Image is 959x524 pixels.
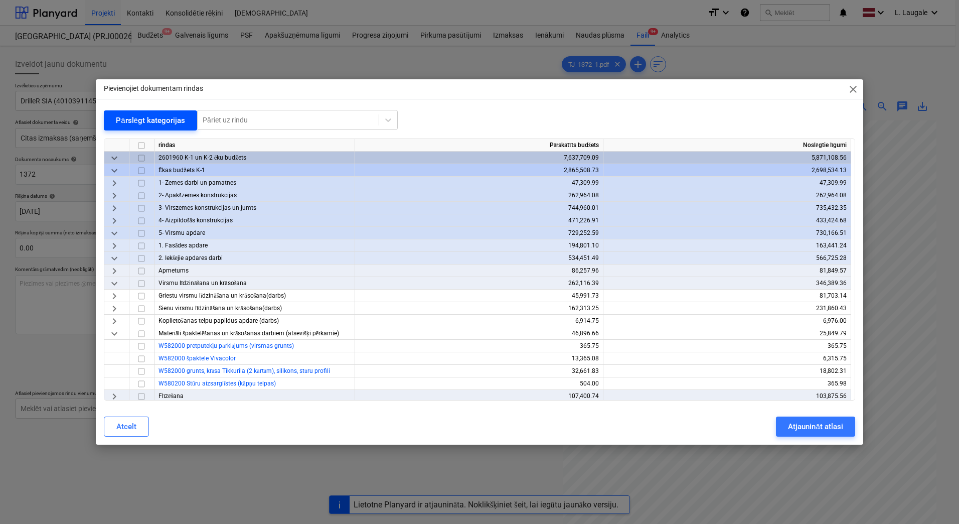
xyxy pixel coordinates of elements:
div: Atcelt [116,420,136,433]
iframe: Chat Widget [909,476,959,524]
span: Flīzēšana [158,392,184,400]
span: 3- Virszemes konstrukcijas un jumts [158,204,256,211]
div: 6,976.00 [607,315,847,327]
div: 6,315.75 [607,352,847,365]
div: 32,661.83 [359,365,599,377]
div: 18,802.31 [607,365,847,377]
div: 103,875.56 [607,390,847,403]
a: W582000 pretputekļu pārklājums (virsmas grunts) [158,342,294,349]
div: 2,865,508.73 [359,164,599,177]
div: Pārslēgt kategorijas [116,114,185,127]
div: 25,849.79 [607,327,847,340]
a: W582000 špaktele Vivacolor [158,355,236,362]
div: 231,860.43 [607,302,847,315]
span: keyboard_arrow_right [108,190,120,202]
div: 194,801.10 [359,239,599,252]
div: 46,896.66 [359,327,599,340]
button: Atcelt [104,417,149,437]
div: Pārskatīts budžets [355,139,603,152]
span: 4- Aizpildošās konstrukcijas [158,217,233,224]
div: 735,432.35 [607,202,847,214]
span: keyboard_arrow_right [108,303,120,315]
div: 365.75 [359,340,599,352]
span: keyboard_arrow_right [108,265,120,277]
span: Koplietošanas telpu papildus apdare (darbs) [158,317,279,324]
span: 2601960 K-1 un K-2 ēku budžets [158,154,246,161]
div: 534,451.49 [359,252,599,265]
div: 7,637,709.09 [359,152,599,164]
span: Sienu virsmu līdzināšana un krāsošana(darbs) [158,305,282,312]
span: 5- Virsmu apdare [158,229,205,236]
div: 262,116.39 [359,277,599,290]
span: keyboard_arrow_down [108,278,120,290]
div: 729,252.59 [359,227,599,239]
span: keyboard_arrow_right [108,202,120,214]
span: keyboard_arrow_down [108,227,120,239]
div: 5,871,108.56 [607,152,847,164]
div: 163,441.24 [607,239,847,252]
div: 365.98 [607,377,847,390]
span: keyboard_arrow_right [108,215,120,227]
span: 1. Fasādes apdare [158,242,208,249]
div: rindas [154,139,355,152]
div: 471,226.91 [359,214,599,227]
div: Noslēgtie līgumi [603,139,851,152]
span: keyboard_arrow_down [108,252,120,265]
span: keyboard_arrow_down [108,152,120,164]
div: 162,313.25 [359,302,599,315]
span: Griestu virsmu līdzināšana un krāsošana(darbs) [158,292,286,299]
span: 1- Zemes darbi un pamatnes [158,179,236,186]
div: 6,914.75 [359,315,599,327]
span: keyboard_arrow_down [108,328,120,340]
div: 504.00 [359,377,599,390]
a: W580200 Stūru aizsarglīstes (kāpņu telpas) [158,380,276,387]
span: Materiāli špaktelēšanas un krāsošanas darbiem (atsevišķi pērkamie) [158,330,339,337]
a: W582000 grunts, krāsa Tikkurila (2 kārtām), silikons, stūru profili [158,367,330,374]
div: 566,725.28 [607,252,847,265]
div: Atjaunināt atlasi [788,420,843,433]
div: 45,991.73 [359,290,599,302]
span: Ēkas budžets K-1 [158,167,205,174]
span: keyboard_arrow_right [108,290,120,302]
button: Pārslēgt kategorijas [104,110,197,130]
div: 47,309.99 [607,177,847,189]
div: 81,849.57 [607,265,847,277]
p: Pievienojiet dokumentam rindas [104,83,203,94]
div: 81,703.14 [607,290,847,302]
span: 2. Iekšējie apdares darbi [158,254,223,261]
div: 365.75 [607,340,847,352]
div: 107,400.74 [359,390,599,403]
span: keyboard_arrow_right [108,240,120,252]
div: 262,964.08 [359,189,599,202]
span: keyboard_arrow_right [108,315,120,327]
div: 346,389.36 [607,277,847,290]
button: Atjaunināt atlasi [776,417,855,437]
span: close [847,83,859,95]
div: 433,424.68 [607,214,847,227]
span: Apmetums [158,267,189,274]
div: 47,309.99 [359,177,599,189]
div: 730,166.51 [607,227,847,239]
span: keyboard_arrow_down [108,165,120,177]
span: 2- Apakšzemes konstrukcijas [158,192,237,199]
div: 2,698,534.13 [607,164,847,177]
div: 262,964.08 [607,189,847,202]
span: keyboard_arrow_right [108,390,120,403]
span: Virsmu līdzināšana un krāsošana [158,280,247,287]
span: keyboard_arrow_right [108,177,120,189]
div: 744,960.01 [359,202,599,214]
div: 86,257.96 [359,265,599,277]
div: 13,365.08 [359,352,599,365]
